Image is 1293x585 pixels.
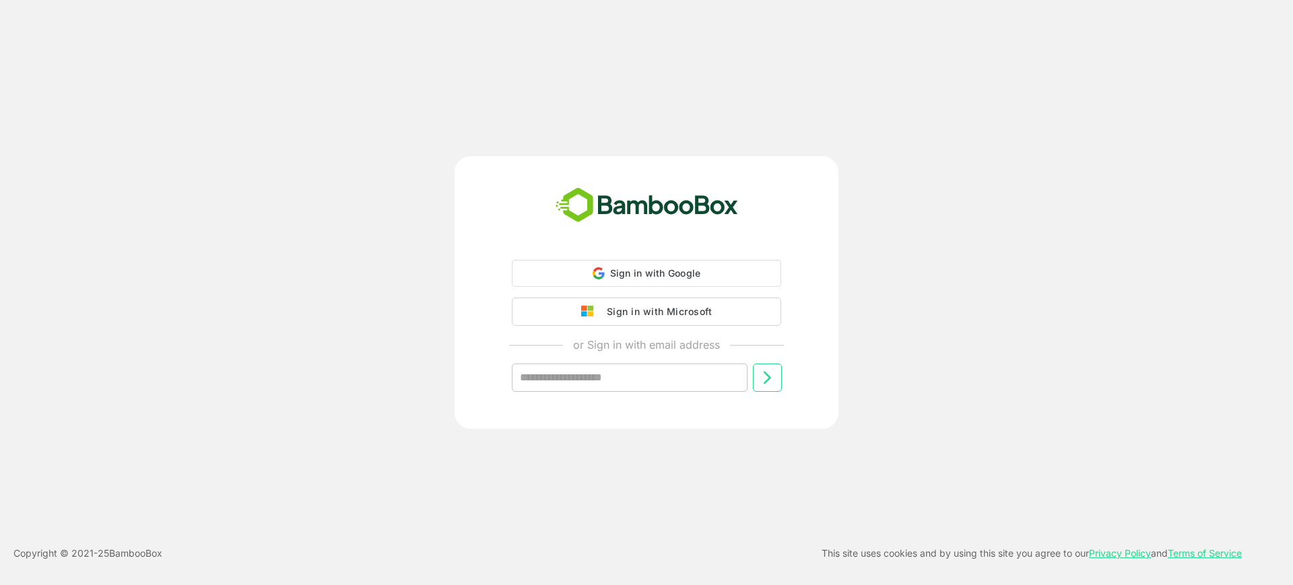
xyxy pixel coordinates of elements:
div: Sign in with Microsoft [600,303,712,320]
p: Copyright © 2021- 25 BambooBox [13,545,162,561]
img: bamboobox [548,183,745,228]
div: Sign in with Google [512,260,781,287]
button: Sign in with Microsoft [512,298,781,326]
span: Sign in with Google [610,267,701,279]
p: This site uses cookies and by using this site you agree to our and [822,545,1242,561]
p: or Sign in with email address [573,337,720,353]
img: google [581,306,600,318]
a: Terms of Service [1168,547,1242,559]
a: Privacy Policy [1089,547,1151,559]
